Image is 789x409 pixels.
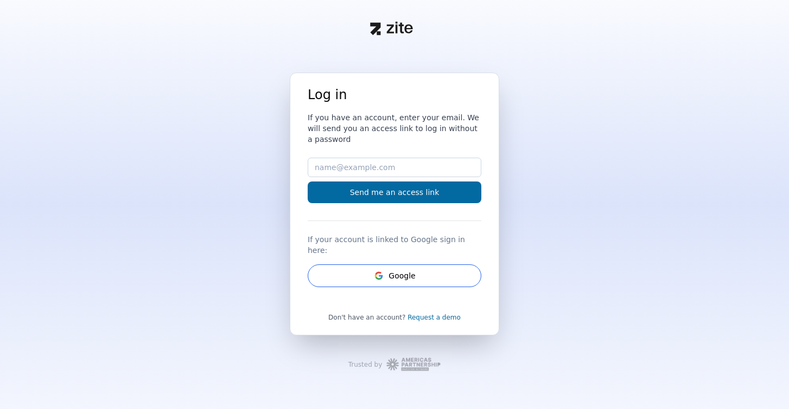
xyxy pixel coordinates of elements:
div: If your account is linked to Google sign in here: [308,230,481,256]
button: Send me an access link [308,181,481,203]
h1: Log in [308,86,481,103]
svg: Google [373,270,384,281]
div: Don't have an account? [308,313,481,322]
div: Trusted by [348,360,383,369]
img: Workspace Logo [386,357,441,372]
button: GoogleGoogle [308,264,481,287]
a: Request a demo [408,314,461,321]
input: name@example.com [308,158,481,177]
h3: If you have an account, enter your email. We will send you an access link to log in without a pas... [308,112,481,145]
